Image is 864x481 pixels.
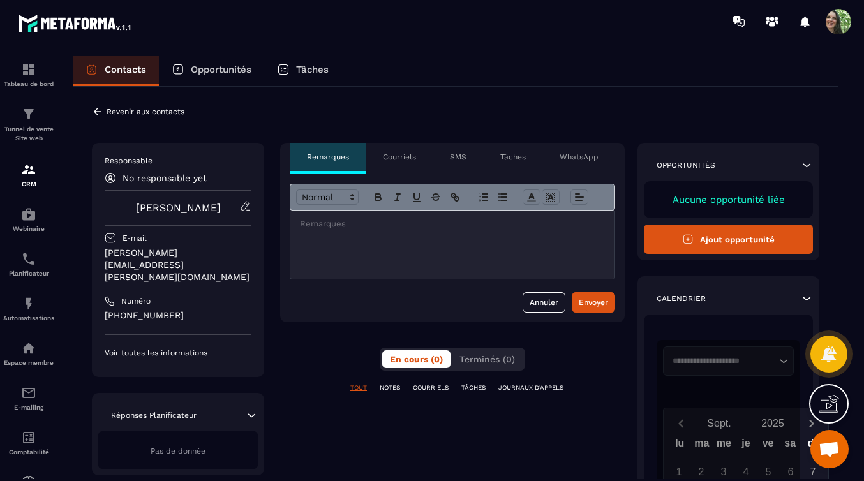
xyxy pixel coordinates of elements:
p: Responsable [105,156,251,166]
p: [PHONE_NUMBER] [105,309,251,322]
p: Tâches [500,152,526,162]
a: emailemailE-mailing [3,376,54,420]
img: scheduler [21,251,36,267]
p: JOURNAUX D'APPELS [498,383,563,392]
p: Tâches [296,64,329,75]
p: Réponses Planificateur [111,410,197,420]
p: Aucune opportunité liée [657,194,800,205]
p: Tableau de bord [3,80,54,87]
a: accountantaccountantComptabilité [3,420,54,465]
a: formationformationTableau de bord [3,52,54,97]
img: formation [21,107,36,122]
img: logo [18,11,133,34]
p: TOUT [350,383,367,392]
p: [PERSON_NAME][EMAIL_ADDRESS][PERSON_NAME][DOMAIN_NAME] [105,247,251,283]
p: Tunnel de vente Site web [3,125,54,143]
p: COURRIELS [413,383,449,392]
p: Opportunités [657,160,715,170]
span: En cours (0) [390,354,443,364]
p: Espace membre [3,359,54,366]
p: CRM [3,181,54,188]
a: formationformationCRM [3,152,54,197]
img: automations [21,341,36,356]
p: Planificateur [3,270,54,277]
img: email [21,385,36,401]
a: automationsautomationsEspace membre [3,331,54,376]
p: WhatsApp [560,152,599,162]
p: E-mailing [3,404,54,411]
img: automations [21,207,36,222]
p: SMS [450,152,466,162]
img: formation [21,62,36,77]
div: Ouvrir le chat [810,430,849,468]
button: Annuler [523,292,565,313]
button: Envoyer [572,292,615,313]
a: schedulerschedulerPlanificateur [3,242,54,286]
p: Comptabilité [3,448,54,455]
div: di [801,434,823,457]
p: NOTES [380,383,400,392]
a: [PERSON_NAME] [136,202,221,214]
span: Terminés (0) [459,354,515,364]
button: Terminés (0) [452,350,523,368]
p: Numéro [121,296,151,306]
div: Envoyer [579,296,608,309]
a: Opportunités [159,56,264,86]
img: accountant [21,430,36,445]
p: Revenir aux contacts [107,107,184,116]
a: automationsautomationsWebinaire [3,197,54,242]
p: Voir toutes les informations [105,348,251,358]
span: Pas de donnée [151,447,205,455]
p: Webinaire [3,225,54,232]
p: Calendrier [657,293,706,304]
p: E-mail [123,233,147,243]
a: automationsautomationsAutomatisations [3,286,54,331]
p: No responsable yet [123,173,207,183]
button: En cours (0) [382,350,451,368]
a: Tâches [264,56,341,86]
a: Contacts [73,56,159,86]
img: automations [21,296,36,311]
p: Opportunités [191,64,251,75]
p: Contacts [105,64,146,75]
img: formation [21,162,36,177]
p: Remarques [307,152,349,162]
a: formationformationTunnel de vente Site web [3,97,54,152]
button: Ajout opportunité [644,225,813,254]
p: Courriels [383,152,416,162]
p: Automatisations [3,314,54,322]
p: TÂCHES [461,383,486,392]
